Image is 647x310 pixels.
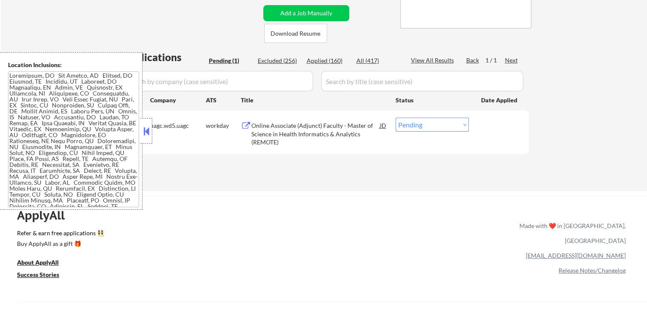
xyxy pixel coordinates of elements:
div: ATS [206,96,241,104]
div: Company [150,96,206,104]
div: Pending (1) [209,56,251,65]
u: About ApplyAll [17,259,59,266]
u: Success Stories [17,271,59,278]
a: About ApplyAll [17,258,71,268]
div: Title [241,96,388,104]
a: Refer & earn free applications 👯‍♀️ [17,230,342,239]
a: [EMAIL_ADDRESS][DOMAIN_NAME] [526,252,626,259]
input: Search by company (case sensitive) [122,71,313,91]
a: Success Stories [17,270,71,281]
a: Release Notes/Changelog [559,267,626,274]
div: Applied (160) [307,56,349,65]
div: Next [505,56,519,65]
div: All (417) [356,56,399,65]
div: Made with ❤️ in [GEOGRAPHIC_DATA], [GEOGRAPHIC_DATA] [516,218,626,248]
div: Status [396,92,469,107]
a: Buy ApplyAll as a gift 🎁 [17,239,102,250]
div: Online Associate (Adjunct) Faculty - Master of Science in Health Informatics & Analytics (REMOTE) [251,121,380,147]
div: View All Results [411,56,456,65]
button: Download Resume [264,24,327,43]
input: Search by title (case sensitive) [321,71,523,91]
div: Back [466,56,480,65]
div: JD [379,118,388,133]
div: uagc.wd5.uagc [150,121,206,130]
div: 1 / 1 [485,56,505,65]
div: Date Applied [481,96,519,104]
div: Applications [122,52,206,62]
button: Add a Job Manually [263,5,349,21]
div: workday [206,121,241,130]
div: ApplyAll [17,208,74,223]
div: Location Inclusions: [8,61,139,69]
div: Buy ApplyAll as a gift 🎁 [17,241,102,247]
div: Excluded (256) [258,56,300,65]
